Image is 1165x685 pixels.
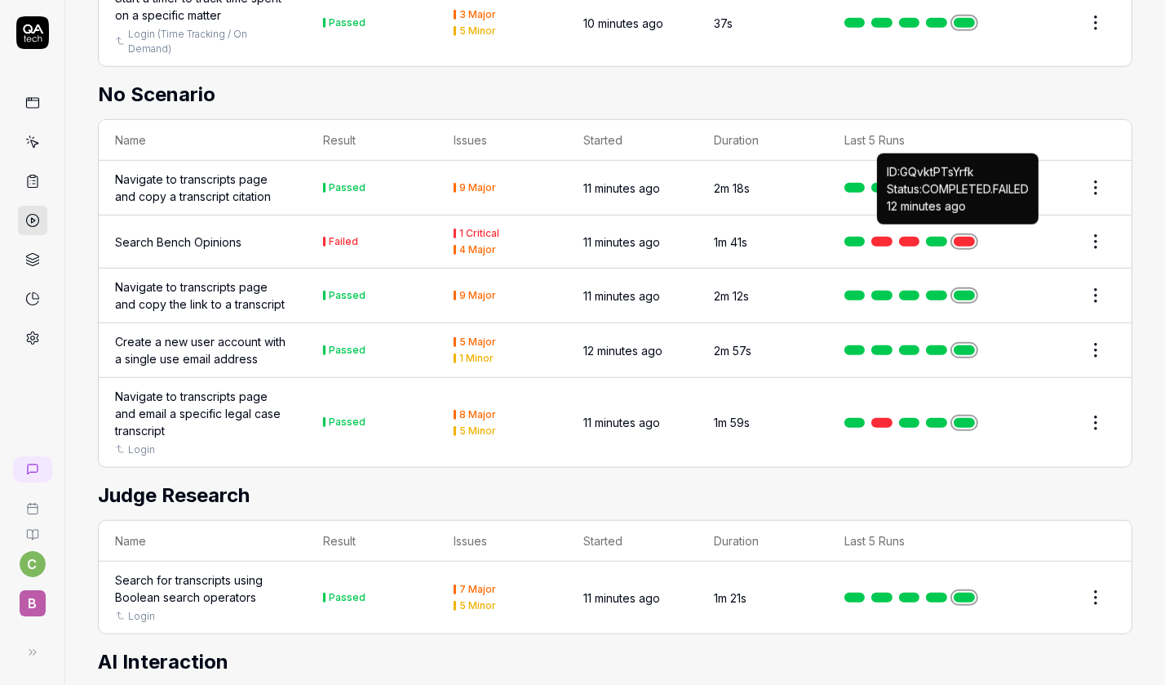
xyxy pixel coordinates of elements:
span: B [20,590,46,616]
a: New conversation [13,456,52,483]
time: 11 minutes ago [583,235,660,249]
div: 5 Minor [459,601,496,611]
div: Passed [329,291,365,300]
div: 8 Major [459,410,496,420]
time: 1m 59s [714,416,750,429]
a: Create a new user account with a single use email address [115,333,290,367]
div: Passed [329,593,365,603]
th: Issues [437,120,568,161]
div: 5 Major [459,337,496,347]
h2: AI Interaction [98,647,1132,677]
th: Started [567,120,698,161]
p: ID: GQvktPTsYrfk Status: COMPLETED . FAILED [887,163,1029,215]
th: Duration [698,521,828,562]
a: Navigate to transcripts page and email a specific legal case transcript [115,388,290,439]
button: B [7,577,58,620]
a: Documentation [7,515,58,541]
time: 1m 21s [714,591,746,605]
div: 1 Critical [459,229,499,238]
div: Passed [329,417,365,427]
time: 11 minutes ago [583,181,660,195]
a: Login (Time Tracking / On Demand) [128,27,287,56]
div: 9 Major [459,291,496,300]
div: Search Bench Opinions [115,234,241,251]
a: Search Bench Opinions [115,234,290,251]
time: 2m 57s [714,344,751,358]
button: c [20,551,46,577]
div: 9 Major [459,183,496,193]
a: Navigate to transcripts page and copy a transcript citation [115,171,290,205]
a: Login [128,609,155,624]
th: Result [307,120,437,161]
time: 37s [714,16,733,30]
time: 1m 41s [714,235,747,249]
time: 11 minutes ago [583,591,660,605]
time: 12 minutes ago [583,344,662,358]
h2: Judge Research [98,481,1132,510]
time: 12 minutes ago [887,199,966,213]
div: 1 Minor [459,354,494,363]
div: 4 Major [459,245,496,255]
th: Duration [698,120,828,161]
th: Last 5 Runs [828,120,1002,161]
div: Passed [329,183,365,193]
a: Search for transcripts using Boolean search operators [115,572,290,606]
time: 2m 18s [714,181,750,195]
time: 10 minutes ago [583,16,663,30]
a: Login [128,443,155,457]
time: 2m 12s [714,289,749,303]
th: Name [99,521,307,562]
th: Started [567,521,698,562]
th: Name [99,120,307,161]
div: 5 Minor [459,426,496,436]
div: Passed [329,345,365,355]
th: Result [307,521,437,562]
time: 11 minutes ago [583,416,660,429]
div: 3 Major [459,10,496,20]
a: Navigate to transcripts page and copy the link to a transcript [115,278,290,313]
div: Failed [329,237,358,247]
time: 11 minutes ago [583,289,660,303]
a: Book a call with us [7,489,58,515]
th: Issues [437,521,568,562]
h2: No Scenario [98,80,1132,109]
div: Passed [329,18,365,28]
button: Failed [323,234,358,251]
div: 5 Minor [459,26,496,36]
th: Last 5 Runs [828,521,1002,562]
div: 7 Major [459,585,496,594]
